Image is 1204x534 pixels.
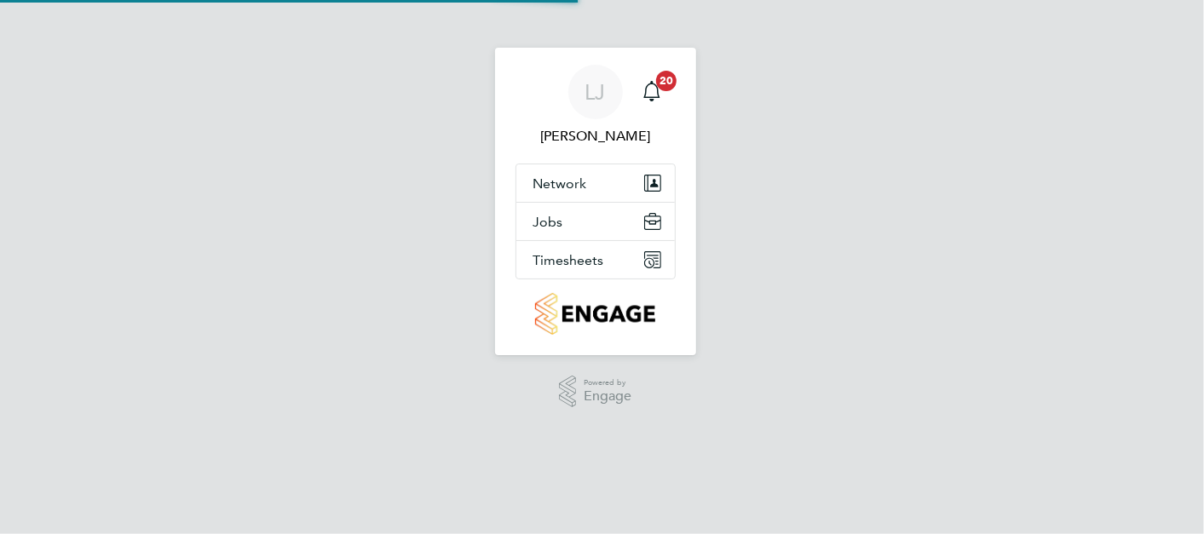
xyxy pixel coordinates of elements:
span: Network [533,175,587,192]
img: countryside-properties-logo-retina.png [535,293,655,335]
span: LJ [585,81,606,103]
button: Jobs [516,203,675,240]
nav: Main navigation [495,48,696,355]
a: LJ[PERSON_NAME] [516,65,676,146]
button: Network [516,164,675,202]
span: Jobs [533,214,563,230]
span: Timesheets [533,252,604,268]
a: 20 [635,65,669,119]
span: 20 [656,71,677,91]
button: Timesheets [516,241,675,278]
a: Go to home page [516,293,676,335]
span: Powered by [584,376,631,390]
span: Engage [584,389,631,404]
a: Powered byEngage [559,376,631,408]
span: Lewis Jenner [516,126,676,146]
